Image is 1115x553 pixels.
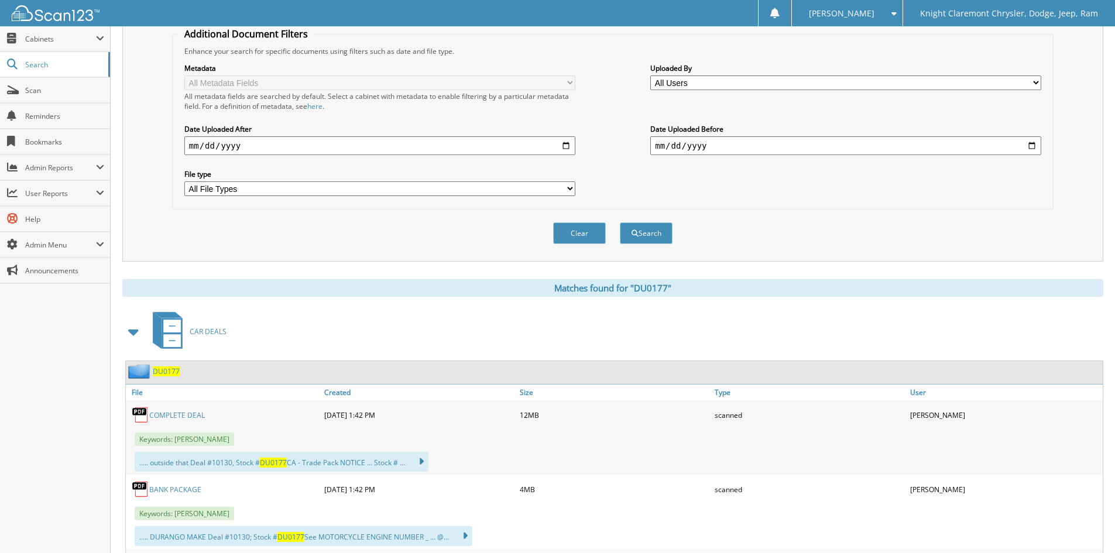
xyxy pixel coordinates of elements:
label: Metadata [184,63,575,73]
a: DU0177 [153,366,180,376]
a: here [307,101,323,111]
div: Enhance your search for specific documents using filters such as date and file type. [179,46,1047,56]
span: Admin Menu [25,240,96,250]
div: scanned [712,478,907,501]
div: All metadata fields are searched by default. Select a cabinet with metadata to enable filtering b... [184,91,575,111]
span: Keywords: [PERSON_NAME] [135,432,234,446]
div: ..... outside that Deal #10130, Stock # CA - Trade Pack NOTICE ... Stock # ... [135,452,428,472]
div: 12MB [517,403,712,427]
label: File type [184,169,575,179]
div: [DATE] 1:42 PM [321,403,517,427]
button: Search [620,222,673,244]
span: Keywords: [PERSON_NAME] [135,507,234,520]
div: [DATE] 1:42 PM [321,478,517,501]
span: Announcements [25,266,104,276]
div: [PERSON_NAME] [907,403,1103,427]
a: COMPLETE DEAL [149,410,205,420]
a: File [126,384,321,400]
button: Clear [553,222,606,244]
label: Date Uploaded Before [650,124,1041,134]
div: [PERSON_NAME] [907,478,1103,501]
span: Cabinets [25,34,96,44]
a: CAR DEALS [146,308,227,355]
span: Reminders [25,111,104,121]
div: 4MB [517,478,712,501]
span: Search [25,60,102,70]
span: User Reports [25,188,96,198]
legend: Additional Document Filters [179,28,314,40]
img: PDF.png [132,480,149,498]
span: DU0177 [277,532,304,542]
span: Admin Reports [25,163,96,173]
img: PDF.png [132,406,149,424]
span: DU0177 [260,458,287,468]
a: Type [712,384,907,400]
a: Created [321,384,517,400]
span: Help [25,214,104,224]
div: ..... DURANGO MAKE Deal #10130; Stock # See MOTORCYCLE ENGINE NUMBER _ ... @... [135,526,472,546]
img: folder2.png [128,364,153,379]
label: Date Uploaded After [184,124,575,134]
iframe: Chat Widget [1056,497,1115,553]
span: Scan [25,85,104,95]
span: [PERSON_NAME] [809,10,874,17]
input: start [184,136,575,155]
div: Matches found for "DU0177" [122,279,1103,297]
span: CAR DEALS [190,327,227,336]
label: Uploaded By [650,63,1041,73]
a: User [907,384,1103,400]
span: Bookmarks [25,137,104,147]
a: Size [517,384,712,400]
div: scanned [712,403,907,427]
span: Knight Claremont Chrysler, Dodge, Jeep, Ram [920,10,1098,17]
a: BANK PACKAGE [149,485,201,494]
img: scan123-logo-white.svg [12,5,100,21]
input: end [650,136,1041,155]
